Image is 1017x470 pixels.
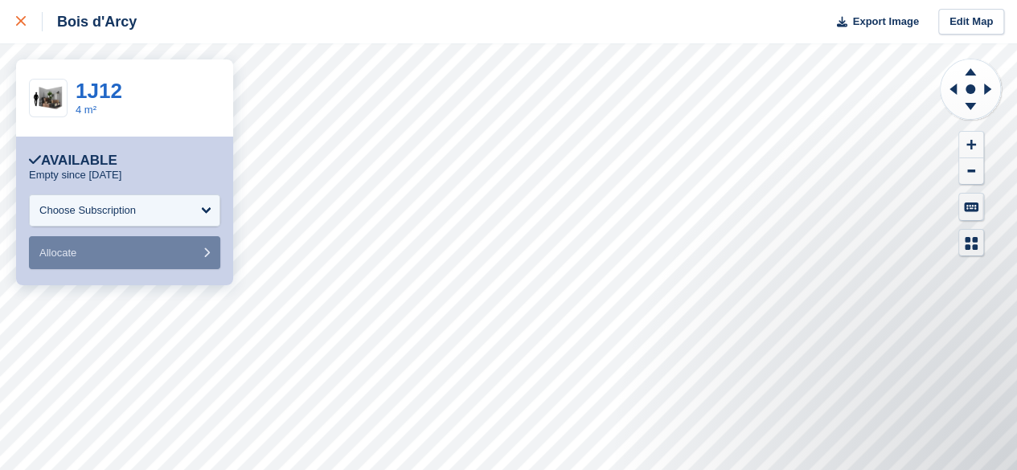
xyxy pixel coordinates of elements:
[29,169,121,182] p: Empty since [DATE]
[959,194,983,220] button: Keyboard Shortcuts
[39,247,76,259] span: Allocate
[938,9,1004,35] a: Edit Map
[852,14,918,30] span: Export Image
[29,236,220,269] button: Allocate
[29,153,117,169] div: Available
[43,12,137,31] div: Bois d'Arcy
[959,230,983,256] button: Map Legend
[30,84,67,112] img: 40-sqft-unit.jpg
[827,9,919,35] button: Export Image
[959,158,983,185] button: Zoom Out
[76,104,96,116] a: 4 m²
[959,132,983,158] button: Zoom In
[76,79,122,103] a: 1J12
[39,202,136,219] div: Choose Subscription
